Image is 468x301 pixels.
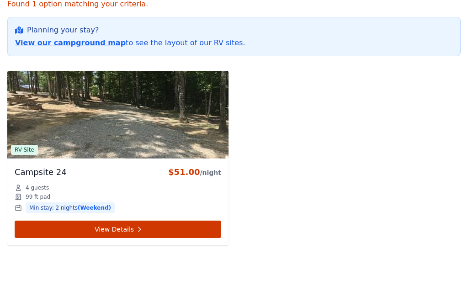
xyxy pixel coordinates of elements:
span: Min stay: 2 nights [26,202,115,213]
div: $51.00 [168,166,221,179]
img: Campsite 24 [7,71,229,158]
a: View our campground map [15,38,126,47]
span: Planning your stay? [27,25,99,36]
h3: Campsite 24 [15,166,67,179]
span: 99 ft pad [26,193,50,201]
p: to see the layout of our RV sites. [15,37,453,48]
span: RV Site [11,145,38,155]
a: View Details [15,221,221,238]
span: (Weekend) [78,205,111,211]
span: 4 guests [26,184,49,191]
span: /night [200,169,221,176]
